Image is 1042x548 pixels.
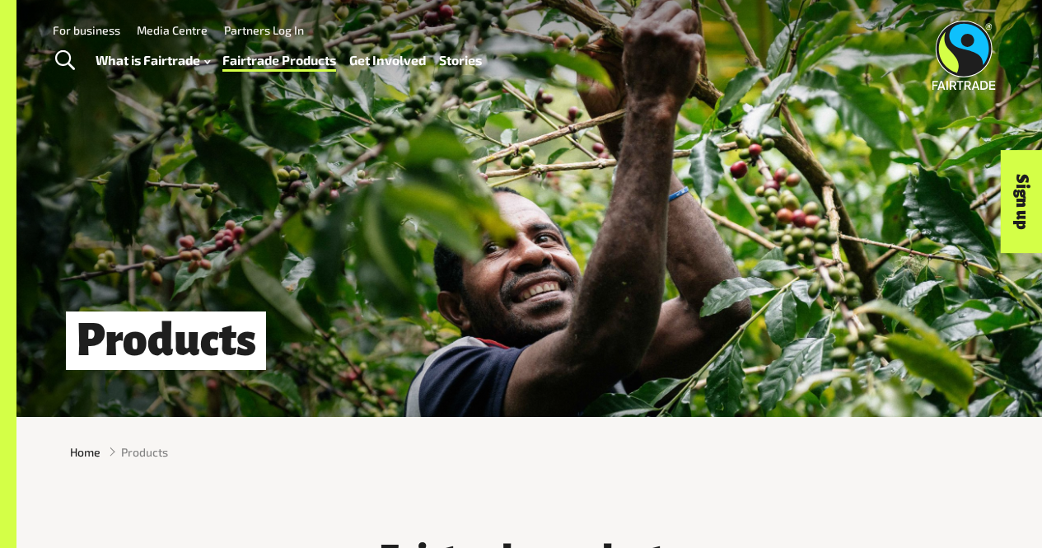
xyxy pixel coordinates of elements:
a: Toggle Search [44,40,85,82]
a: For business [53,23,120,37]
a: What is Fairtrade [96,49,210,72]
a: Partners Log In [224,23,304,37]
h1: Products [66,311,266,370]
img: Fairtrade Australia New Zealand logo [932,21,996,90]
a: Get Involved [349,49,426,72]
span: Products [121,443,168,461]
a: Stories [439,49,482,72]
a: Home [70,443,100,461]
a: Fairtrade Products [222,49,336,72]
a: Media Centre [137,23,208,37]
